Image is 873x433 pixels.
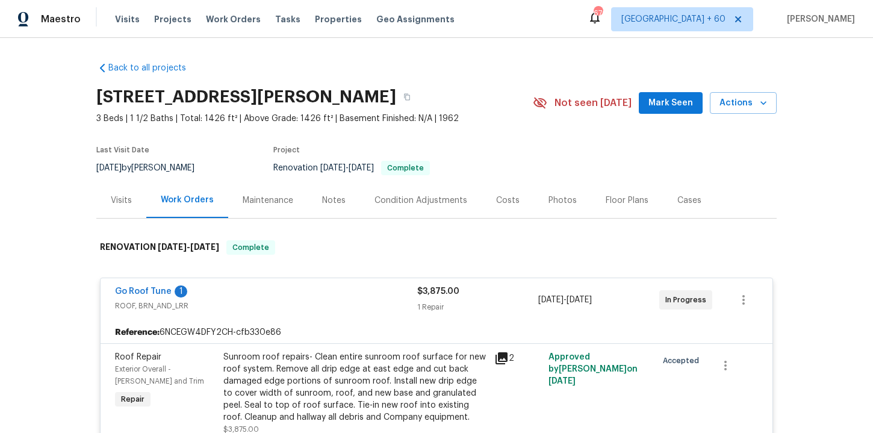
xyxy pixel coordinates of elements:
span: ROOF, BRN_AND_LRR [115,300,417,312]
span: Project [273,146,300,154]
span: - [158,243,219,251]
span: [PERSON_NAME] [782,13,855,25]
div: 1 [175,285,187,297]
span: - [538,294,592,306]
span: Approved by [PERSON_NAME] on [548,353,638,385]
span: Projects [154,13,191,25]
span: Exterior Overall - [PERSON_NAME] and Trim [115,366,204,385]
span: [DATE] [320,164,346,172]
div: Sunroom roof repairs- Clean entire sunroom roof surface for new roof system. Remove all drip edge... [223,351,487,423]
span: [DATE] [190,243,219,251]
span: Visits [115,13,140,25]
div: Work Orders [161,194,214,206]
a: Back to all projects [96,62,212,74]
span: - [320,164,374,172]
span: [GEOGRAPHIC_DATA] + 60 [621,13,725,25]
div: RENOVATION [DATE]-[DATE]Complete [96,228,777,267]
span: Complete [228,241,274,254]
div: Condition Adjustments [374,195,467,207]
span: [DATE] [538,296,564,304]
b: Reference: [115,326,160,338]
span: Not seen [DATE] [555,97,632,109]
span: [DATE] [349,164,374,172]
span: Geo Assignments [376,13,455,25]
div: by [PERSON_NAME] [96,161,209,175]
div: Costs [496,195,520,207]
button: Actions [710,92,777,114]
span: [DATE] [567,296,592,304]
button: Mark Seen [639,92,703,114]
span: Complete [382,164,429,172]
span: Renovation [273,164,430,172]
span: [DATE] [96,164,122,172]
div: 2 [494,351,541,366]
div: Notes [322,195,346,207]
button: Copy Address [396,86,418,108]
span: $3,875.00 [223,426,259,433]
span: Last Visit Date [96,146,149,154]
div: Photos [548,195,577,207]
div: 6NCEGW4DFY2CH-cfb330e86 [101,322,772,343]
a: Go Roof Tune [115,287,172,296]
h6: RENOVATION [100,240,219,255]
span: Maestro [41,13,81,25]
span: Repair [116,393,149,405]
h2: [STREET_ADDRESS][PERSON_NAME] [96,91,396,103]
span: In Progress [665,294,711,306]
div: 670 [594,7,602,19]
span: Accepted [663,355,704,367]
div: Visits [111,195,132,207]
div: Cases [677,195,701,207]
span: [DATE] [548,377,576,385]
span: Tasks [275,15,300,23]
span: Properties [315,13,362,25]
span: Actions [719,96,767,111]
div: Maintenance [243,195,293,207]
span: [DATE] [158,243,187,251]
span: Mark Seen [648,96,693,111]
span: Work Orders [206,13,261,25]
div: Floor Plans [606,195,648,207]
span: Roof Repair [115,353,161,361]
span: $3,875.00 [417,287,459,296]
div: 1 Repair [417,301,538,313]
span: 3 Beds | 1 1/2 Baths | Total: 1426 ft² | Above Grade: 1426 ft² | Basement Finished: N/A | 1962 [96,113,533,125]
